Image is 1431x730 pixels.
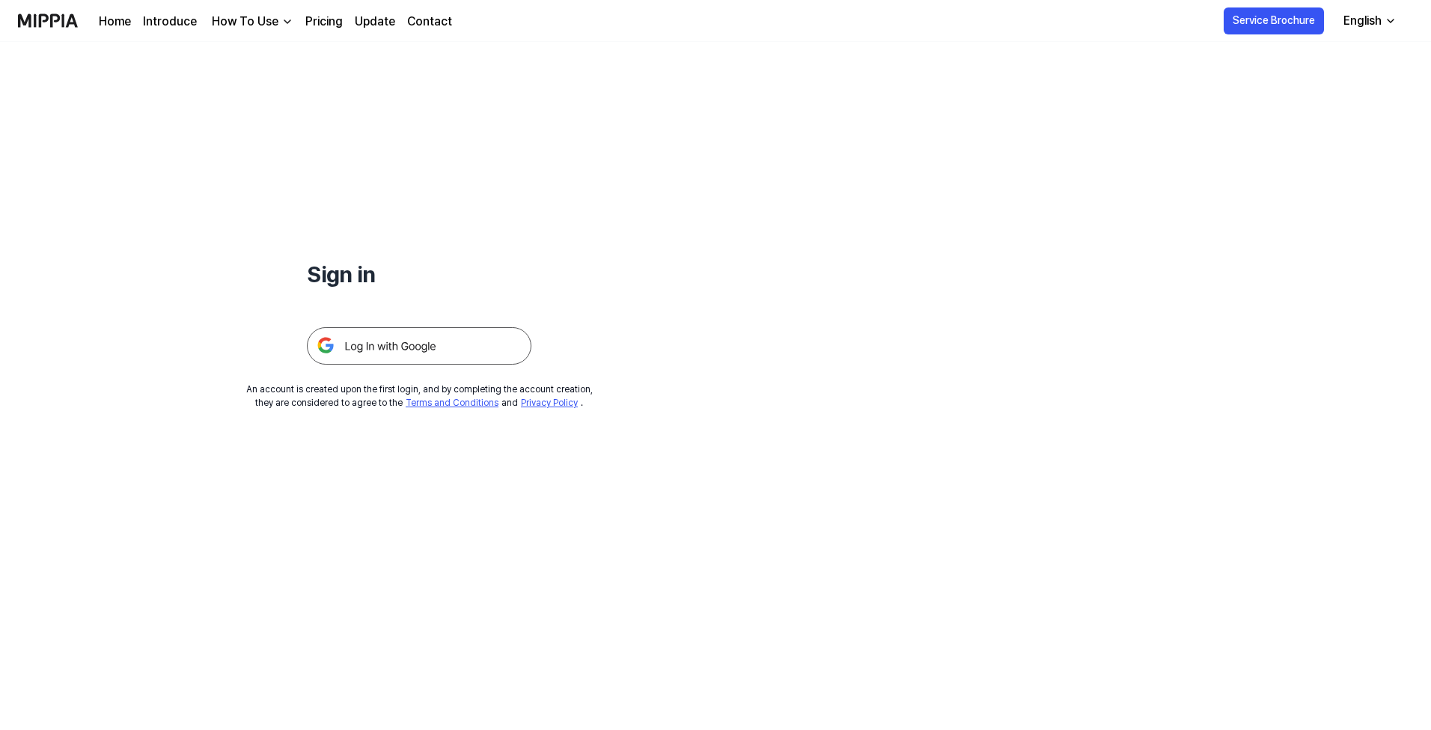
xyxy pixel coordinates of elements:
button: Service Brochure [1224,7,1324,34]
div: English [1340,12,1385,30]
img: 구글 로그인 버튼 [307,327,531,365]
div: How To Use [209,13,281,31]
a: Update [355,13,395,31]
a: Home [99,13,131,31]
a: Privacy Policy [521,398,578,408]
a: Contact [407,13,452,31]
a: Introduce [143,13,197,31]
h1: Sign in [307,258,531,291]
button: English [1331,6,1406,36]
div: An account is created upon the first login, and by completing the account creation, they are cons... [246,383,593,410]
a: Pricing [305,13,343,31]
img: down [281,16,293,28]
a: Terms and Conditions [406,398,498,408]
button: How To Use [209,13,293,31]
